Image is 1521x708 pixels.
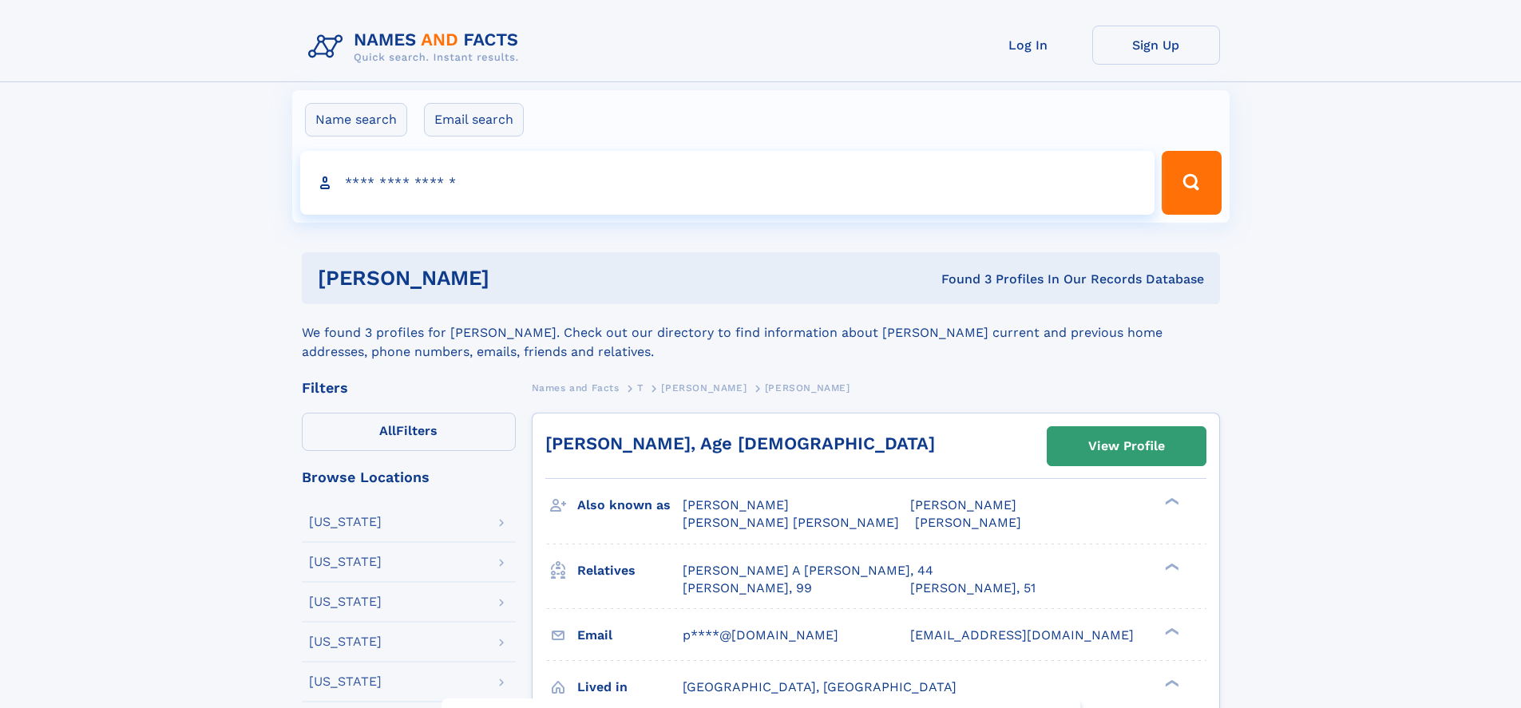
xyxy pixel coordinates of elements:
[309,516,382,528] div: [US_STATE]
[309,556,382,568] div: [US_STATE]
[910,497,1016,512] span: [PERSON_NAME]
[915,515,1021,530] span: [PERSON_NAME]
[302,26,532,69] img: Logo Names and Facts
[683,579,812,597] a: [PERSON_NAME], 99
[1161,626,1180,636] div: ❯
[1161,678,1180,688] div: ❯
[379,423,396,438] span: All
[661,382,747,394] span: [PERSON_NAME]
[300,151,1155,215] input: search input
[577,674,683,701] h3: Lived in
[1162,151,1221,215] button: Search Button
[302,470,516,485] div: Browse Locations
[910,579,1036,597] a: [PERSON_NAME], 51
[532,378,620,398] a: Names and Facts
[1088,428,1165,465] div: View Profile
[577,557,683,584] h3: Relatives
[302,304,1220,362] div: We found 3 profiles for [PERSON_NAME]. Check out our directory to find information about [PERSON_...
[1161,561,1180,572] div: ❯
[683,497,789,512] span: [PERSON_NAME]
[1092,26,1220,65] a: Sign Up
[683,515,899,530] span: [PERSON_NAME] [PERSON_NAME]
[683,562,933,579] a: [PERSON_NAME] A [PERSON_NAME], 44
[577,492,683,519] h3: Also known as
[683,679,957,694] span: [GEOGRAPHIC_DATA], [GEOGRAPHIC_DATA]
[577,622,683,649] h3: Email
[318,268,715,288] h1: [PERSON_NAME]
[424,103,524,136] label: Email search
[302,381,516,395] div: Filters
[309,675,382,688] div: [US_STATE]
[715,271,1204,288] div: Found 3 Profiles In Our Records Database
[964,26,1092,65] a: Log In
[1161,496,1180,507] div: ❯
[305,103,407,136] label: Name search
[309,635,382,648] div: [US_STATE]
[1048,427,1206,465] a: View Profile
[302,413,516,451] label: Filters
[637,382,644,394] span: T
[661,378,747,398] a: [PERSON_NAME]
[910,627,1134,643] span: [EMAIL_ADDRESS][DOMAIN_NAME]
[765,382,850,394] span: [PERSON_NAME]
[309,595,382,608] div: [US_STATE]
[545,433,935,453] a: [PERSON_NAME], Age [DEMOGRAPHIC_DATA]
[637,378,644,398] a: T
